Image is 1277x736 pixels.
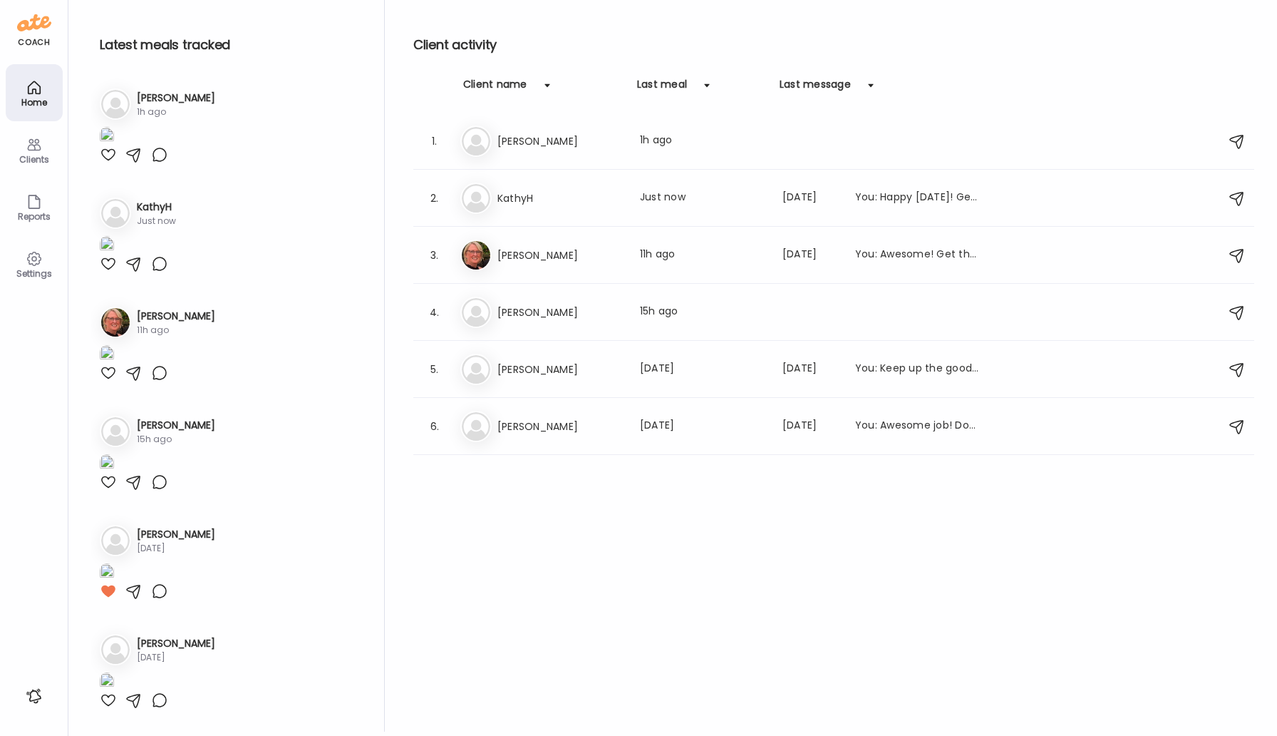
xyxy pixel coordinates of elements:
img: images%2FCVHIpVfqQGSvEEy3eBAt9lLqbdp1%2FAQftaexOejixkgrTLpLO%2FaXAQiLoTlIeRzKKxYfEN_1080 [100,673,114,692]
h3: [PERSON_NAME] [137,527,215,542]
h3: [PERSON_NAME] [497,247,623,264]
h2: Client activity [413,34,1254,56]
h3: [PERSON_NAME] [497,361,623,378]
div: 2. [426,190,443,207]
div: 1h ago [137,106,215,118]
h3: [PERSON_NAME] [497,133,623,150]
img: images%2FTWbYycbN6VXame8qbTiqIxs9Hvy2%2FSIYxTyPJFwJAeXNjyNYy%2FDd8w7FLUapV4huc1SKSd_1080 [100,563,114,583]
div: 15h ago [640,304,765,321]
div: 1h ago [640,133,765,150]
img: bg-avatar-default.svg [462,127,490,155]
img: bg-avatar-default.svg [462,412,490,441]
img: images%2FahVa21GNcOZO3PHXEF6GyZFFpym1%2FPtEonbPKBEvdQpRaw7pZ%2FWZvo7ifiMoAmumwJphlk_1080 [100,345,114,364]
h3: KathyH [137,200,176,215]
div: Last meal [637,77,687,100]
img: bg-avatar-default.svg [101,90,130,118]
div: Clients [9,155,60,164]
h3: [PERSON_NAME] [497,304,623,321]
img: bg-avatar-default.svg [462,184,490,213]
div: 4. [426,304,443,321]
div: 11h ago [640,247,765,264]
img: bg-avatar-default.svg [101,526,130,555]
div: [DATE] [137,542,215,555]
div: coach [18,36,50,48]
div: Just now [640,190,765,207]
img: avatars%2FahVa21GNcOZO3PHXEF6GyZFFpym1 [101,308,130,337]
h3: [PERSON_NAME] [137,91,215,106]
img: avatars%2FahVa21GNcOZO3PHXEF6GyZFFpym1 [462,241,490,270]
img: bg-avatar-default.svg [101,199,130,228]
img: images%2FZ3DZsm46RFSj8cBEpbhayiVxPSD3%2FJ7C8MJzjIxKk1acKlT0s%2F0OK5GdKK3LoHvmvpYSmD_1080 [100,127,114,146]
div: 6. [426,418,443,435]
div: 1. [426,133,443,150]
div: [DATE] [782,247,838,264]
img: bg-avatar-default.svg [101,635,130,664]
h3: [PERSON_NAME] [137,309,215,324]
div: 15h ago [137,433,215,446]
div: 3. [426,247,443,264]
div: [DATE] [782,361,838,378]
div: You: Awesome job! Don't forget to add in sleep and water intake! Keep up the good work! [855,418,981,435]
h3: [PERSON_NAME] [137,418,215,433]
img: images%2FMmnsg9FMMIdfUg6NitmvFa1XKOJ3%2FBh9Jiu4ge8qBmsooOhp4%2FW4EqvJqmyQhbE4T2FreC_1080 [100,454,114,474]
div: [DATE] [640,418,765,435]
div: Home [9,98,60,107]
div: You: Awesome! Get that sleep in for [DATE] and [DATE], you're doing great! [855,247,981,264]
img: ate [17,11,51,34]
div: Last message [780,77,851,100]
div: 5. [426,361,443,378]
div: [DATE] [640,361,765,378]
div: Settings [9,269,60,278]
img: bg-avatar-default.svg [462,355,490,384]
div: [DATE] [782,418,838,435]
h3: [PERSON_NAME] [497,418,623,435]
div: You: Happy [DATE]! Get that food/water/sleep in from the past few days [DATE]! Enjoy your weekend! [855,190,981,207]
h3: KathyH [497,190,623,207]
img: bg-avatar-default.svg [101,417,130,446]
div: Client name [463,77,527,100]
img: bg-avatar-default.svg [462,298,490,327]
div: Reports [9,212,60,221]
div: 11h ago [137,324,215,337]
div: You: Keep up the good work! Get that food in! [855,361,981,378]
img: images%2FMTny8fGZ1zOH0uuf6Y6gitpLC3h1%2F3zvFng7vNEidUI5ADW3a%2FAFeXs4l56UEmlrLG8WKe_1080 [100,236,114,255]
div: [DATE] [137,651,215,664]
div: Just now [137,215,176,228]
div: [DATE] [782,190,838,207]
h3: [PERSON_NAME] [137,636,215,651]
h2: Latest meals tracked [100,34,361,56]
